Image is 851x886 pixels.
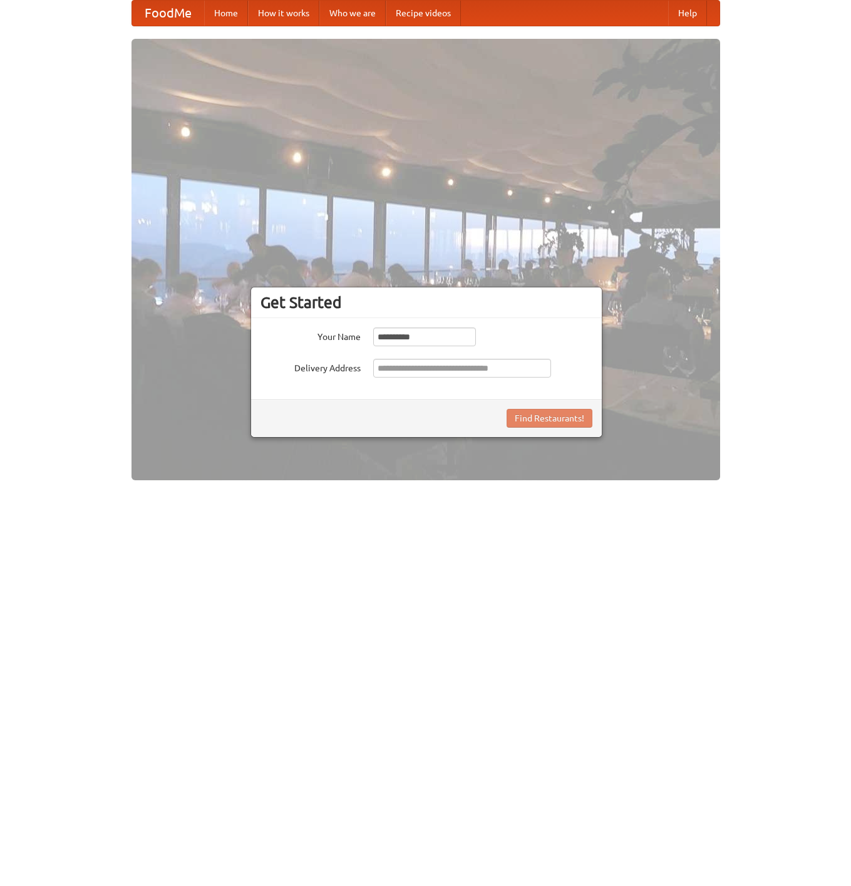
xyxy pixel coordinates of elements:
[132,1,204,26] a: FoodMe
[386,1,461,26] a: Recipe videos
[319,1,386,26] a: Who we are
[668,1,707,26] a: Help
[260,327,361,343] label: Your Name
[260,359,361,374] label: Delivery Address
[507,409,592,428] button: Find Restaurants!
[248,1,319,26] a: How it works
[260,293,592,312] h3: Get Started
[204,1,248,26] a: Home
